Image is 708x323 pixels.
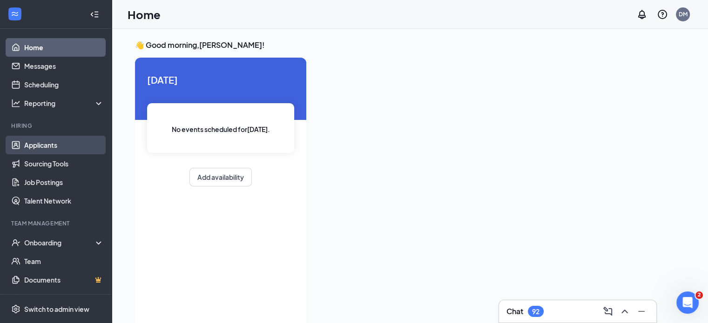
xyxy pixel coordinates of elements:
span: [DATE] [147,73,294,87]
svg: Collapse [90,10,99,19]
svg: WorkstreamLogo [10,9,20,19]
a: DocumentsCrown [24,270,104,289]
a: Talent Network [24,191,104,210]
a: Messages [24,57,104,75]
svg: Notifications [636,9,647,20]
svg: QuestionInfo [657,9,668,20]
svg: ComposeMessage [602,306,614,317]
div: Switch to admin view [24,304,89,314]
a: Applicants [24,136,104,154]
a: Home [24,38,104,57]
a: Team [24,252,104,270]
iframe: Intercom live chat [676,291,699,314]
span: 2 [695,291,703,299]
div: 92 [532,308,539,316]
div: Team Management [11,219,102,227]
svg: Settings [11,304,20,314]
button: Add availability [189,168,252,186]
div: Reporting [24,99,104,108]
svg: ChevronUp [619,306,630,317]
div: DM [679,10,688,18]
div: Onboarding [24,238,96,247]
button: ChevronUp [617,304,632,319]
button: Minimize [634,304,649,319]
a: Scheduling [24,75,104,94]
svg: UserCheck [11,238,20,247]
span: No events scheduled for [DATE] . [172,124,270,134]
svg: Analysis [11,99,20,108]
svg: Minimize [636,306,647,317]
a: SurveysCrown [24,289,104,308]
h1: Home [128,7,161,22]
div: Hiring [11,122,102,130]
a: Job Postings [24,173,104,191]
button: ComposeMessage [600,304,615,319]
h3: 👋 Good morning, [PERSON_NAME] ! [135,40,685,50]
h3: Chat [506,306,523,316]
a: Sourcing Tools [24,154,104,173]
